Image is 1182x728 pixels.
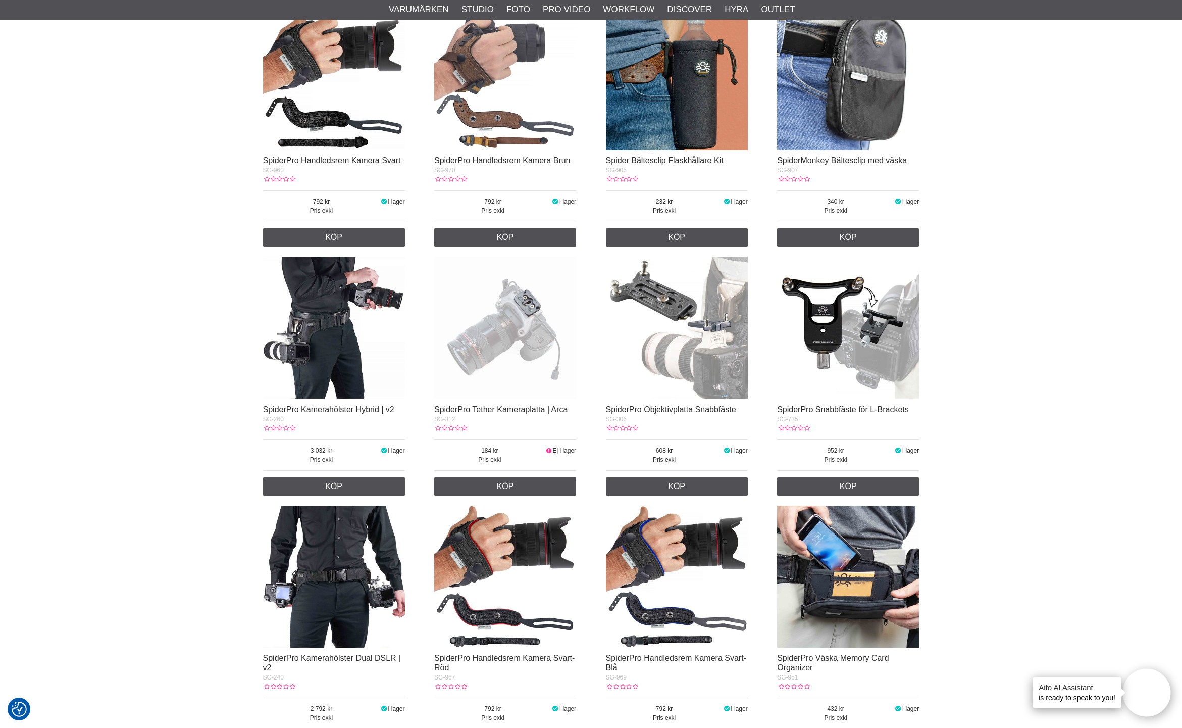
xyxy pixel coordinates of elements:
[380,705,388,712] i: I lager
[606,455,723,464] span: Pris exkl
[606,228,748,247] a: Köp
[606,257,748,399] img: SpiderPro Objektivplatta Snabbfäste
[263,446,380,455] span: 3 032
[777,156,907,165] a: SpiderMonkey Bältesclip med väska
[777,416,798,423] span: SG-735
[902,198,919,205] span: I lager
[777,228,919,247] a: Köp
[777,682,809,691] div: Kundbetyg: 0
[777,713,894,722] span: Pris exkl
[263,167,284,174] span: SG-960
[777,206,894,215] span: Pris exkl
[777,654,889,672] a: SpiderPro Väska Memory Card Organizer
[434,405,568,414] a: SpiderPro Tether Kameraplatta | Arca
[434,416,455,423] span: SG-312
[263,156,401,165] a: SpiderPro Handledsrem Kamera Svart
[263,674,284,681] span: SG-240
[1039,682,1115,693] h4: Aifo AI Assistant
[723,705,731,712] i: I lager
[434,206,551,215] span: Pris exkl
[389,3,449,16] a: Varumärken
[434,455,545,464] span: Pris exkl
[434,197,551,206] span: 792
[380,447,388,454] i: I lager
[388,198,404,205] span: I lager
[551,198,559,205] i: I lager
[731,447,747,454] span: I lager
[263,206,380,215] span: Pris exkl
[777,704,894,713] span: 432
[777,674,798,681] span: SG-951
[723,447,731,454] i: I lager
[559,198,576,205] span: I lager
[434,167,455,174] span: SG-970
[263,175,295,184] div: Kundbetyg: 0
[559,705,576,712] span: I lager
[434,228,576,247] a: Köp
[606,206,723,215] span: Pris exkl
[902,447,919,454] span: I lager
[434,175,467,184] div: Kundbetyg: 0
[434,713,551,722] span: Pris exkl
[388,705,404,712] span: I lager
[606,197,723,206] span: 232
[434,477,576,496] a: Köp
[434,446,545,455] span: 184
[434,506,576,648] img: SpiderPro Handledsrem Kamera Svart-Röd
[434,682,467,691] div: Kundbetyg: 0
[552,447,576,454] span: Ej i lager
[606,416,627,423] span: SG-306
[606,156,724,165] a: Spider Bältesclip Flaskhållare Kit
[777,506,919,648] img: SpiderPro Väska Memory Card Organizer
[777,455,894,464] span: Pris exkl
[777,446,894,455] span: 952
[380,198,388,205] i: I lager
[606,405,736,414] a: SpiderPro Objektivplatta Snabbfäste
[263,704,380,713] span: 2 792
[461,3,494,16] a: Studio
[606,682,638,691] div: Kundbetyg: 0
[545,447,553,454] i: Ej i lager
[388,447,404,454] span: I lager
[606,424,638,433] div: Kundbetyg: 0
[777,8,919,150] img: SpiderMonkey Bältesclip med väska
[777,197,894,206] span: 340
[551,705,559,712] i: I lager
[263,682,295,691] div: Kundbetyg: 0
[777,477,919,496] a: Köp
[761,3,795,16] a: Outlet
[506,3,530,16] a: Foto
[606,704,723,713] span: 792
[894,705,902,712] i: I lager
[606,446,723,455] span: 608
[603,3,654,16] a: Workflow
[667,3,712,16] a: Discover
[12,702,27,717] img: Revisit consent button
[606,167,627,174] span: SG-905
[606,674,627,681] span: SG-969
[606,477,748,496] a: Köp
[777,405,909,414] a: SpiderPro Snabbfäste för L-Brackets
[263,654,401,672] a: SpiderPro Kamerahölster Dual DSLR | v2
[263,197,380,206] span: 792
[725,3,748,16] a: Hyra
[606,506,748,648] img: SpiderPro Handledsrem Kamera Svart-Blå
[543,3,590,16] a: Pro Video
[894,198,902,205] i: I lager
[434,156,570,165] a: SpiderPro Handledsrem Kamera Brun
[902,705,919,712] span: I lager
[263,228,405,247] a: Köp
[606,713,723,722] span: Pris exkl
[263,455,380,464] span: Pris exkl
[731,705,747,712] span: I lager
[777,167,798,174] span: SG-907
[434,704,551,713] span: 792
[723,198,731,205] i: I lager
[263,257,405,399] img: SpiderPro Kamerahölster Hybrid | v2
[731,198,747,205] span: I lager
[263,8,405,150] img: SpiderPro Handledsrem Kamera Svart
[263,405,394,414] a: SpiderPro Kamerahölster Hybrid | v2
[434,8,576,150] img: SpiderPro Handledsrem Kamera Brun
[1033,677,1121,708] div: is ready to speak to you!
[606,8,748,150] img: Spider Bältesclip Flaskhållare Kit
